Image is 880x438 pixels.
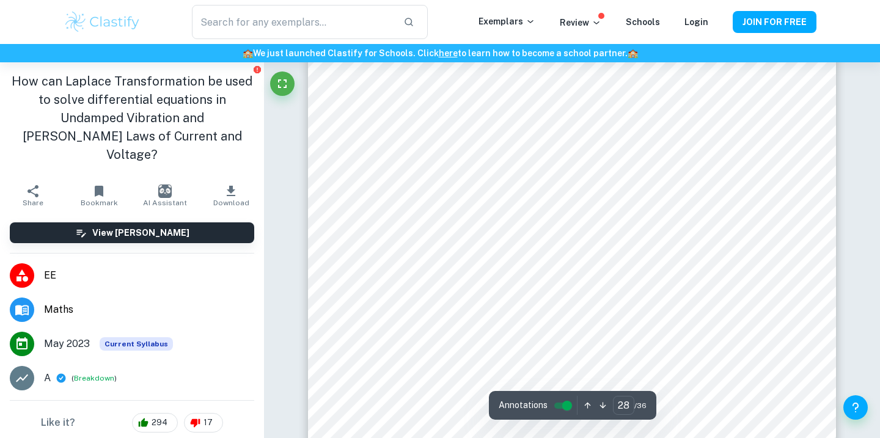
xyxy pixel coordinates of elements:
span: Annotations [499,399,548,412]
button: Bookmark [66,178,132,213]
button: Report issue [252,65,262,74]
span: / 36 [634,400,647,411]
button: Help and Feedback [843,395,868,420]
span: Bookmark [81,199,118,207]
p: Review [560,16,601,29]
input: Search for any exemplars... [192,5,394,39]
span: May 2023 [44,337,90,351]
a: Login [684,17,708,27]
span: AI Assistant [143,199,187,207]
span: 🏫 [628,48,638,58]
h6: Like it? [41,415,75,430]
p: Exemplars [479,15,535,28]
span: EE [44,268,254,283]
div: This exemplar is based on the current syllabus. Feel free to refer to it for inspiration/ideas wh... [100,337,173,351]
button: Breakdown [74,373,114,384]
button: View [PERSON_NAME] [10,222,254,243]
span: Download [213,199,249,207]
span: 294 [145,417,174,429]
h6: View [PERSON_NAME] [92,226,189,239]
h1: How can Laplace Transformation be used to solve differential equations in Undamped Vibration and ... [10,72,254,164]
img: AI Assistant [158,184,172,198]
button: Fullscreen [270,71,295,96]
a: Schools [626,17,660,27]
h6: We just launched Clastify for Schools. Click to learn how to become a school partner. [2,46,878,60]
div: 17 [184,413,223,433]
span: 17 [197,417,219,429]
span: 🏫 [243,48,253,58]
span: Maths [44,302,254,317]
span: Current Syllabus [100,337,173,351]
button: JOIN FOR FREE [733,11,816,33]
button: AI Assistant [132,178,198,213]
div: 294 [132,413,178,433]
p: A [44,371,51,385]
img: Clastify logo [64,10,141,34]
span: ( ) [71,373,117,384]
button: Download [198,178,264,213]
a: here [439,48,458,58]
span: Share [23,199,43,207]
